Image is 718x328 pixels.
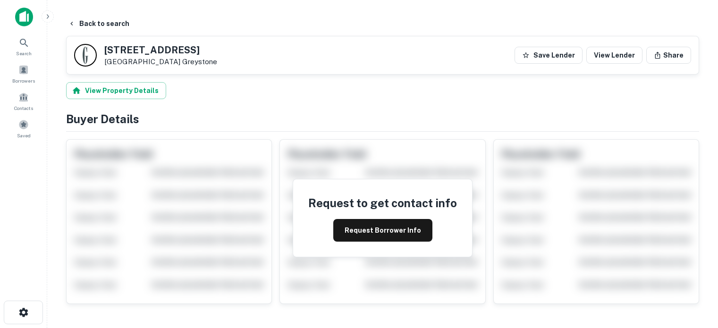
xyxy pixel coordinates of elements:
a: View Lender [586,47,642,64]
button: View Property Details [66,82,166,99]
img: capitalize-icon.png [15,8,33,26]
h5: [STREET_ADDRESS] [104,45,217,55]
button: Back to search [64,15,133,32]
h4: Buyer Details [66,110,699,127]
a: Contacts [3,88,44,114]
h4: Request to get contact info [308,194,457,211]
button: Share [646,47,691,64]
a: Borrowers [3,61,44,86]
span: Saved [17,132,31,139]
iframe: Chat Widget [671,252,718,298]
span: Borrowers [12,77,35,84]
button: Request Borrower Info [333,219,432,242]
a: Search [3,34,44,59]
button: Save Lender [515,47,583,64]
a: Saved [3,116,44,141]
span: Contacts [14,104,33,112]
span: Search [16,50,32,57]
p: [GEOGRAPHIC_DATA] [104,58,217,66]
a: Greystone [182,58,217,66]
